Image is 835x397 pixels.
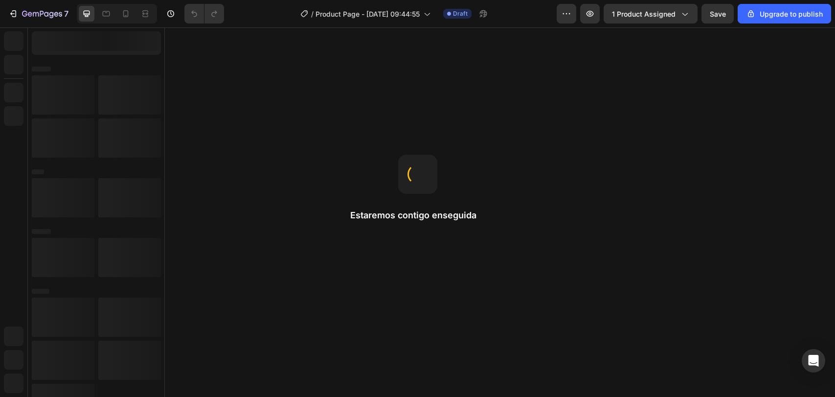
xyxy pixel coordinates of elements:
span: 1 product assigned [612,9,676,19]
p: 7 [64,8,68,20]
span: / [311,9,314,19]
span: Product Page - [DATE] 09:44:55 [316,9,420,19]
font: Estaremos contigo enseguida [350,210,476,220]
button: Save [701,4,734,23]
button: 7 [4,4,73,23]
span: Save [710,10,726,18]
span: Draft [453,9,468,18]
div: Upgrade to publish [746,9,823,19]
button: 1 product assigned [604,4,698,23]
div: Undo/Redo [184,4,224,23]
div: Open Intercom Messenger [802,349,825,373]
button: Upgrade to publish [738,4,831,23]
